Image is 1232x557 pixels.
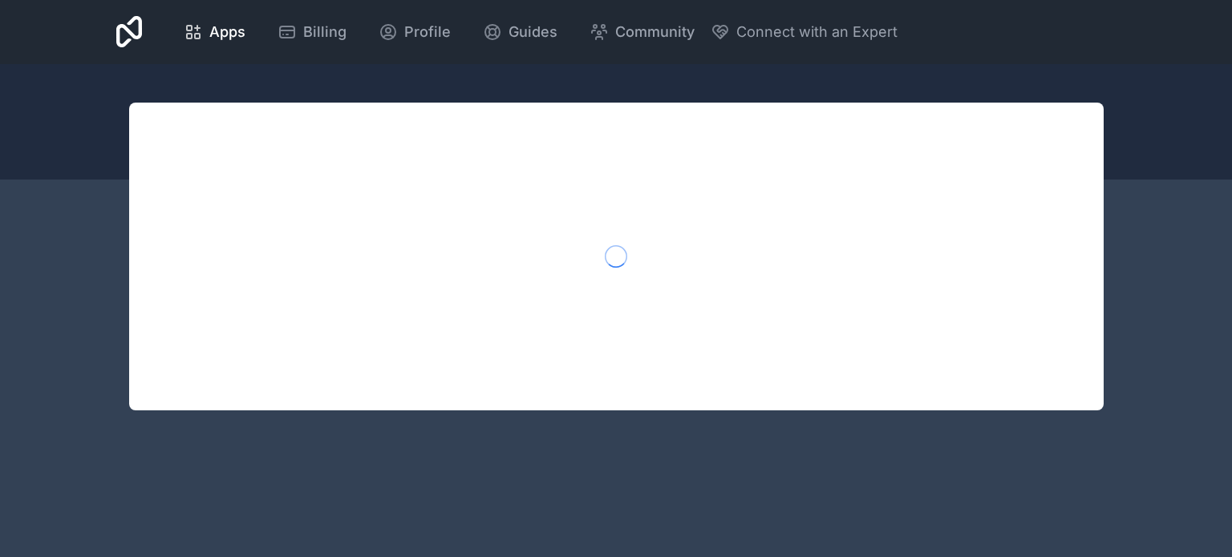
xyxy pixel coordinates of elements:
[736,21,898,43] span: Connect with an Expert
[265,14,359,50] a: Billing
[404,21,451,43] span: Profile
[209,21,245,43] span: Apps
[366,14,464,50] a: Profile
[577,14,707,50] a: Community
[303,21,346,43] span: Billing
[470,14,570,50] a: Guides
[171,14,258,50] a: Apps
[711,21,898,43] button: Connect with an Expert
[509,21,557,43] span: Guides
[615,21,695,43] span: Community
